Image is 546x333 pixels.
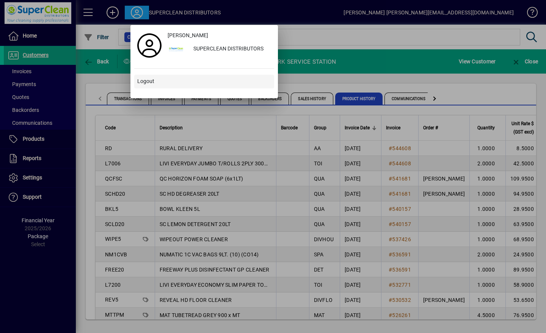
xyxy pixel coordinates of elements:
[165,29,274,42] a: [PERSON_NAME]
[134,75,274,88] button: Logout
[168,31,208,39] span: [PERSON_NAME]
[187,42,274,56] div: SUPERCLEAN DISTRIBUTORS
[165,42,274,56] button: SUPERCLEAN DISTRIBUTORS
[134,39,165,52] a: Profile
[137,77,154,85] span: Logout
